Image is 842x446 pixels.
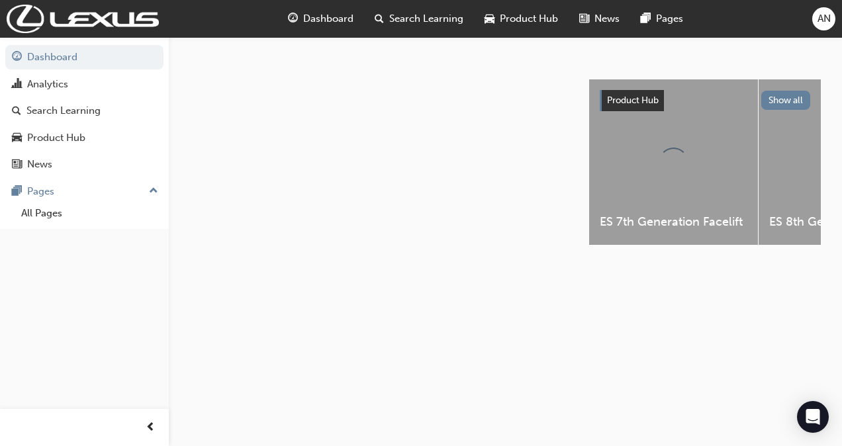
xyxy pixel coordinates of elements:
span: guage-icon [288,11,298,27]
img: Trak [7,5,159,33]
a: car-iconProduct Hub [474,5,569,32]
span: AN [818,11,831,26]
div: Product Hub [27,130,85,146]
button: Pages [5,179,164,204]
span: pages-icon [641,11,651,27]
a: pages-iconPages [630,5,694,32]
a: Analytics [5,72,164,97]
span: up-icon [149,183,158,200]
span: search-icon [12,105,21,117]
span: Product Hub [500,11,558,26]
button: Show all [761,91,811,110]
span: car-icon [485,11,494,27]
span: Search Learning [389,11,463,26]
a: Product Hub [5,126,164,150]
button: DashboardAnalyticsSearch LearningProduct HubNews [5,42,164,179]
span: chart-icon [12,79,22,91]
a: search-iconSearch Learning [364,5,474,32]
a: All Pages [16,203,164,224]
a: Search Learning [5,99,164,123]
div: News [27,157,52,172]
span: news-icon [579,11,589,27]
a: Product HubShow all [600,90,810,111]
span: search-icon [375,11,384,27]
div: Pages [27,184,54,199]
span: car-icon [12,132,22,144]
a: guage-iconDashboard [277,5,364,32]
span: ES 7th Generation Facelift [600,214,747,230]
span: pages-icon [12,186,22,198]
a: ES 7th Generation Facelift [589,79,758,245]
a: news-iconNews [569,5,630,32]
span: Dashboard [303,11,353,26]
a: News [5,152,164,177]
button: AN [812,7,835,30]
span: News [594,11,620,26]
span: Product Hub [607,95,659,106]
span: prev-icon [146,420,156,436]
span: Pages [656,11,683,26]
span: guage-icon [12,52,22,64]
div: Open Intercom Messenger [797,401,829,433]
span: news-icon [12,159,22,171]
a: Dashboard [5,45,164,69]
div: Analytics [27,77,68,92]
div: Search Learning [26,103,101,118]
